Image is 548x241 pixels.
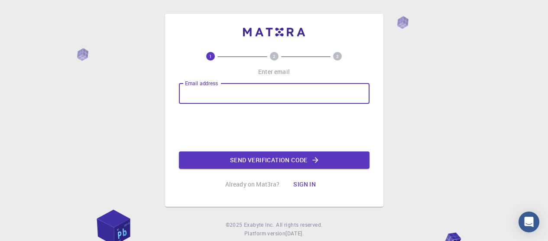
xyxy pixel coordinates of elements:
[208,111,340,145] iframe: reCAPTCHA
[179,151,370,169] button: Send verification code
[519,212,539,232] div: Open Intercom Messenger
[276,221,322,229] span: All rights reserved.
[244,221,274,229] a: Exabyte Inc.
[225,180,280,189] p: Already on Mat3ra?
[273,53,276,59] text: 2
[244,221,274,228] span: Exabyte Inc.
[286,176,323,193] button: Sign in
[244,229,285,238] span: Platform version
[258,67,290,76] p: Enter email
[209,53,212,59] text: 1
[285,229,304,238] a: [DATE].
[285,230,304,237] span: [DATE] .
[336,53,339,59] text: 3
[226,221,244,229] span: © 2025
[185,80,218,87] label: Email address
